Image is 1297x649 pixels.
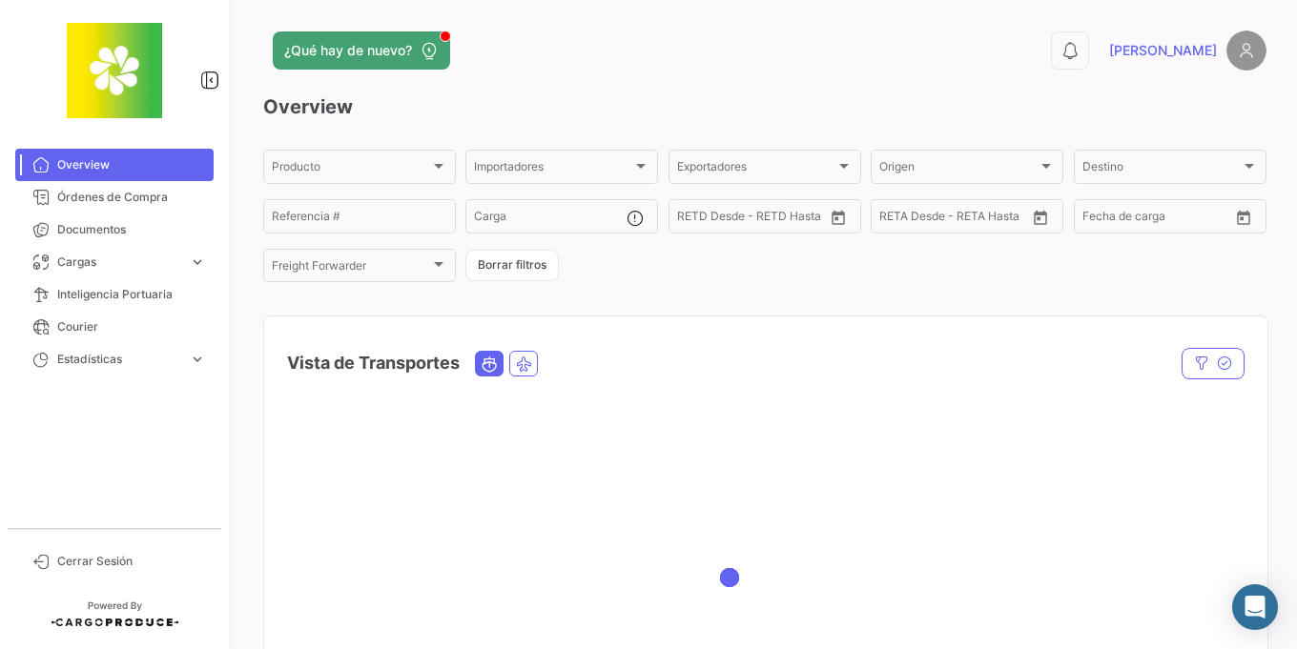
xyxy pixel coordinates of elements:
input: Hasta [895,213,964,226]
button: Borrar filtros [465,250,559,281]
button: Ocean [476,352,503,375]
span: Destino [1082,163,1241,176]
button: Open calendar [824,203,853,232]
h3: Overview [263,93,1266,120]
input: Hasta [1098,213,1167,226]
button: Open calendar [1026,203,1055,232]
img: placeholder-user.png [1226,30,1266,71]
button: ¿Qué hay de nuevo? [273,31,450,70]
span: Exportadores [677,163,835,176]
input: Desde [879,213,881,226]
span: Documentos [57,221,206,238]
a: Courier [15,311,214,343]
input: Desde [1082,213,1084,226]
h4: Vista de Transportes [287,350,460,376]
input: Hasta [692,213,762,226]
span: Producto [272,163,430,176]
span: Cargas [57,254,181,271]
button: Open calendar [1229,203,1258,232]
button: Air [510,352,537,375]
input: Desde [677,213,679,226]
a: Documentos [15,213,214,246]
span: Estadísticas [57,351,181,368]
span: Origen [879,163,1038,176]
span: Overview [57,156,206,173]
a: Inteligencia Portuaria [15,278,214,311]
span: Freight Forwarder [272,262,430,275]
span: Courier [57,318,206,335]
span: ¿Qué hay de nuevo? [284,41,412,60]
span: expand_more [189,351,206,368]
div: Abrir Intercom Messenger [1232,584,1278,630]
span: Órdenes de Compra [57,189,206,206]
img: 8664c674-3a9e-46e9-8cba-ffa54c79117b.jfif [67,23,162,118]
span: Cerrar Sesión [57,553,206,570]
a: Overview [15,149,214,181]
a: Órdenes de Compra [15,181,214,213]
span: expand_more [189,254,206,271]
span: Importadores [474,163,632,176]
span: [PERSON_NAME] [1109,41,1217,60]
span: Inteligencia Portuaria [57,286,206,303]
